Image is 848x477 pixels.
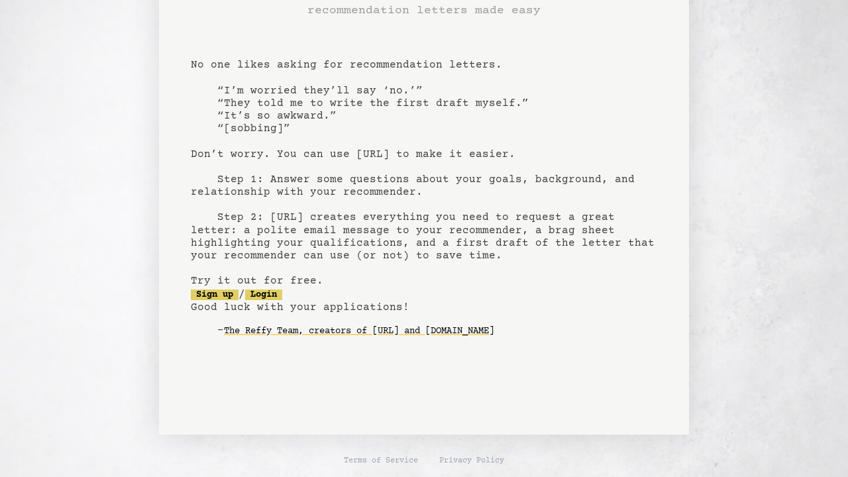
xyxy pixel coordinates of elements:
a: Sign up [191,290,238,300]
a: The Reffy Team, creators of [URL] and [DOMAIN_NAME] [224,321,494,342]
h3: recommendation letters made easy [307,1,541,20]
a: Terms of Service [344,456,418,466]
a: Privacy Policy [439,456,504,466]
a: Login [245,290,282,300]
div: - [217,325,657,338]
